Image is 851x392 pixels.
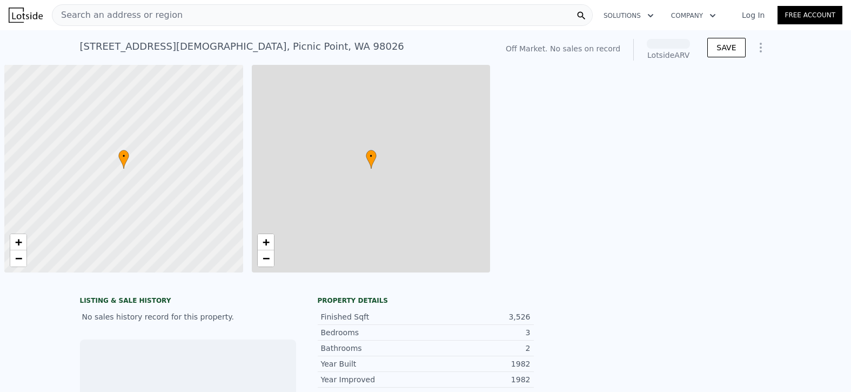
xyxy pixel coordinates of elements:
div: Lotside ARV [647,50,690,61]
div: 3 [426,327,531,338]
div: [STREET_ADDRESS][DEMOGRAPHIC_DATA] , Picnic Point , WA 98026 [80,39,404,54]
button: Solutions [595,6,662,25]
button: Company [662,6,725,25]
span: − [262,251,269,265]
span: • [366,151,377,161]
div: Bedrooms [321,327,426,338]
div: • [118,150,129,169]
div: Finished Sqft [321,311,426,322]
img: Lotside [9,8,43,23]
button: SAVE [707,38,745,57]
div: 2 [426,343,531,354]
div: LISTING & SALE HISTORY [80,296,296,307]
div: Year Improved [321,374,426,385]
a: Zoom out [258,250,274,267]
button: Show Options [750,37,772,58]
div: 1982 [426,358,531,369]
div: Off Market. No sales on record [506,43,620,54]
div: 1982 [426,374,531,385]
span: + [15,235,22,249]
div: Property details [318,296,534,305]
a: Free Account [778,6,842,24]
a: Zoom in [258,234,274,250]
div: No sales history record for this property. [80,307,296,327]
div: 3,526 [426,311,531,322]
span: • [118,151,129,161]
a: Log In [729,10,778,21]
div: Year Built [321,358,426,369]
a: Zoom out [10,250,26,267]
span: − [15,251,22,265]
span: + [262,235,269,249]
span: Search an address or region [52,9,183,22]
div: • [366,150,377,169]
a: Zoom in [10,234,26,250]
div: Bathrooms [321,343,426,354]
